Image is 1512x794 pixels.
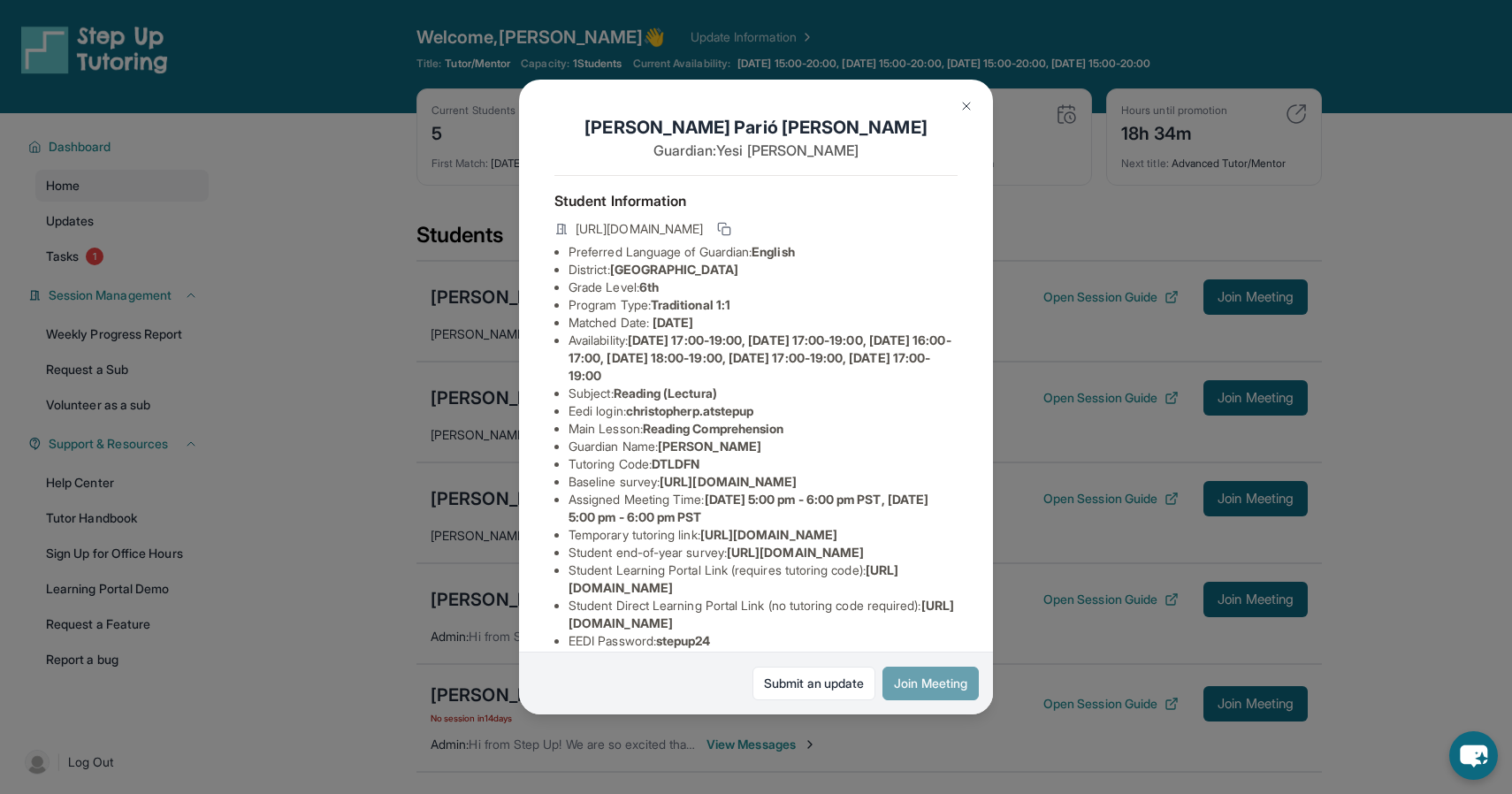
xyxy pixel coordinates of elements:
li: Assigned Meeting Time : [569,491,958,526]
h4: Student Information [554,190,958,211]
span: christopherp.atstepup [626,403,753,418]
li: Student Learning Portal Link (requires tutoring code) : [569,561,958,597]
span: [PERSON_NAME] [658,439,761,454]
a: Submit an update [752,667,875,700]
li: Preferred Language of Guardian: [569,243,958,261]
h1: [PERSON_NAME] Parió [PERSON_NAME] [554,115,958,140]
span: [URL][DOMAIN_NAME] [660,474,797,489]
span: [URL][DOMAIN_NAME] [727,545,864,560]
li: Tutoring Code : [569,455,958,473]
li: Temporary tutoring link : [569,526,958,544]
li: Student Direct Learning Portal Link (no tutoring code required) : [569,597,958,632]
button: Join Meeting [882,667,979,700]
span: Reading Comprehension [643,421,783,436]
li: Main Lesson : [569,420,958,438]
span: [DATE] 5:00 pm - 6:00 pm PST, [DATE] 5:00 pm - 6:00 pm PST [569,492,928,524]
li: EEDI Password : [569,632,958,650]
span: stepup24 [656,633,711,648]
span: [DATE] 17:00-19:00, [DATE] 17:00-19:00, [DATE] 16:00-17:00, [DATE] 18:00-19:00, [DATE] 17:00-19:0... [569,332,951,383]
li: Matched Date: [569,314,958,332]
span: [URL][DOMAIN_NAME] [576,220,703,238]
span: Reading (Lectura) [614,386,717,401]
span: [DATE] [653,315,693,330]
span: [URL][DOMAIN_NAME] [700,527,837,542]
button: Copy link [714,218,735,240]
span: DTLDFN [652,456,699,471]
button: chat-button [1449,731,1498,780]
li: Program Type: [569,296,958,314]
li: Guardian Name : [569,438,958,455]
span: English [752,244,795,259]
span: [GEOGRAPHIC_DATA] [610,262,738,277]
li: Student end-of-year survey : [569,544,958,561]
li: Eedi login : [569,402,958,420]
span: 6th [639,279,659,294]
span: Traditional 1:1 [651,297,730,312]
li: Grade Level: [569,279,958,296]
li: Baseline survey : [569,473,958,491]
li: District: [569,261,958,279]
p: Guardian: Yesi [PERSON_NAME] [554,140,958,161]
img: Close Icon [959,99,974,113]
li: Availability: [569,332,958,385]
li: Subject : [569,385,958,402]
